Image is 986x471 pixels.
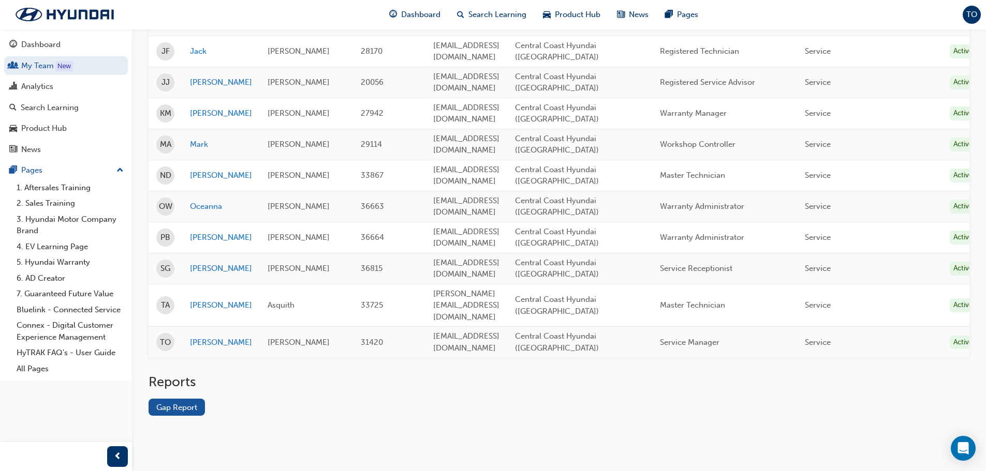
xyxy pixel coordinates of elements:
span: Registered Service Advisor [660,78,755,87]
span: TA [161,299,170,311]
a: news-iconNews [609,4,657,25]
div: Dashboard [21,39,61,51]
div: Search Learning [21,102,79,114]
span: car-icon [543,8,551,21]
span: TO [966,9,977,21]
span: News [629,9,649,21]
a: search-iconSearch Learning [449,4,535,25]
a: [PERSON_NAME] [190,77,252,88]
span: PB [160,232,170,244]
div: Active [950,262,977,276]
span: [EMAIL_ADDRESS][DOMAIN_NAME] [433,72,499,93]
span: [PERSON_NAME] [268,233,330,242]
a: 7. Guaranteed Future Value [12,286,128,302]
span: [EMAIL_ADDRESS][DOMAIN_NAME] [433,41,499,62]
a: 1. Aftersales Training [12,180,128,196]
div: Active [950,298,977,312]
span: 28170 [361,47,382,56]
span: KM [160,108,171,119]
div: Active [950,107,977,120]
a: [PERSON_NAME] [190,263,252,275]
span: Registered Technician [660,47,739,56]
a: 5. Hyundai Warranty [12,254,128,270]
span: [PERSON_NAME] [268,109,330,118]
span: [PERSON_NAME] [268,171,330,180]
a: News [4,140,128,159]
span: Central Coast Hyundai ([GEOGRAPHIC_DATA]) [515,103,599,124]
img: Trak [5,4,124,25]
a: pages-iconPages [657,4,707,25]
span: 36815 [361,264,382,273]
div: Active [950,138,977,151]
a: Gap Report [149,399,205,416]
span: [EMAIL_ADDRESS][DOMAIN_NAME] [433,227,499,248]
span: [PERSON_NAME] [268,202,330,211]
span: news-icon [9,145,17,155]
div: Active [950,169,977,183]
span: 29114 [361,140,382,149]
span: 20056 [361,78,384,87]
a: All Pages [12,361,128,377]
span: Asquith [268,300,295,310]
a: [PERSON_NAME] [190,232,252,244]
span: Dashboard [401,9,440,21]
span: [EMAIL_ADDRESS][DOMAIN_NAME] [433,165,499,186]
div: Active [950,231,977,245]
span: Service [805,300,831,310]
span: [EMAIL_ADDRESS][DOMAIN_NAME] [433,134,499,155]
span: Central Coast Hyundai ([GEOGRAPHIC_DATA]) [515,165,599,186]
div: Active [950,75,977,89]
span: SG [160,263,170,275]
span: chart-icon [9,82,17,92]
a: Jack [190,45,252,57]
span: Service [805,264,831,273]
span: Central Coast Hyundai ([GEOGRAPHIC_DATA]) [515,41,599,62]
span: Service [805,171,831,180]
span: [PERSON_NAME] [268,338,330,347]
span: Master Technician [660,300,725,310]
span: [EMAIL_ADDRESS][DOMAIN_NAME] [433,103,499,124]
span: Service [805,109,831,118]
span: Product Hub [555,9,600,21]
span: 36663 [361,202,384,211]
span: Service [805,140,831,149]
a: guage-iconDashboard [381,4,449,25]
span: car-icon [9,124,17,133]
span: TO [160,337,171,348]
span: news-icon [617,8,625,21]
a: 6. AD Creator [12,270,128,286]
div: Active [950,44,977,58]
span: Warranty Administrator [660,202,744,211]
span: 33725 [361,300,383,310]
div: Product Hub [21,123,67,134]
div: News [21,144,41,156]
span: Workshop Controller [660,140,735,149]
span: Service Manager [660,338,719,347]
button: DashboardMy TeamAnalyticsSearch LearningProduct HubNews [4,33,128,161]
a: 4. EV Learning Page [12,239,128,255]
span: 31420 [361,338,383,347]
h2: Reports [149,374,969,390]
div: Analytics [21,81,53,93]
span: pages-icon [9,166,17,175]
a: [PERSON_NAME] [190,108,252,119]
span: OW [159,201,172,212]
a: Search Learning [4,98,128,117]
a: car-iconProduct Hub [535,4,609,25]
span: [EMAIL_ADDRESS][DOMAIN_NAME] [433,331,499,353]
a: Oceanna [190,201,252,212]
span: people-icon [9,62,17,71]
button: Pages [4,161,128,180]
span: prev-icon [114,450,122,463]
span: search-icon [457,8,464,21]
a: Analytics [4,77,128,96]
div: Open Intercom Messenger [951,436,976,461]
a: 3. Hyundai Motor Company Brand [12,211,128,239]
span: up-icon [116,164,124,177]
button: TO [963,6,981,24]
span: Search Learning [468,9,526,21]
span: Master Technician [660,171,725,180]
span: [EMAIL_ADDRESS][DOMAIN_NAME] [433,196,499,217]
